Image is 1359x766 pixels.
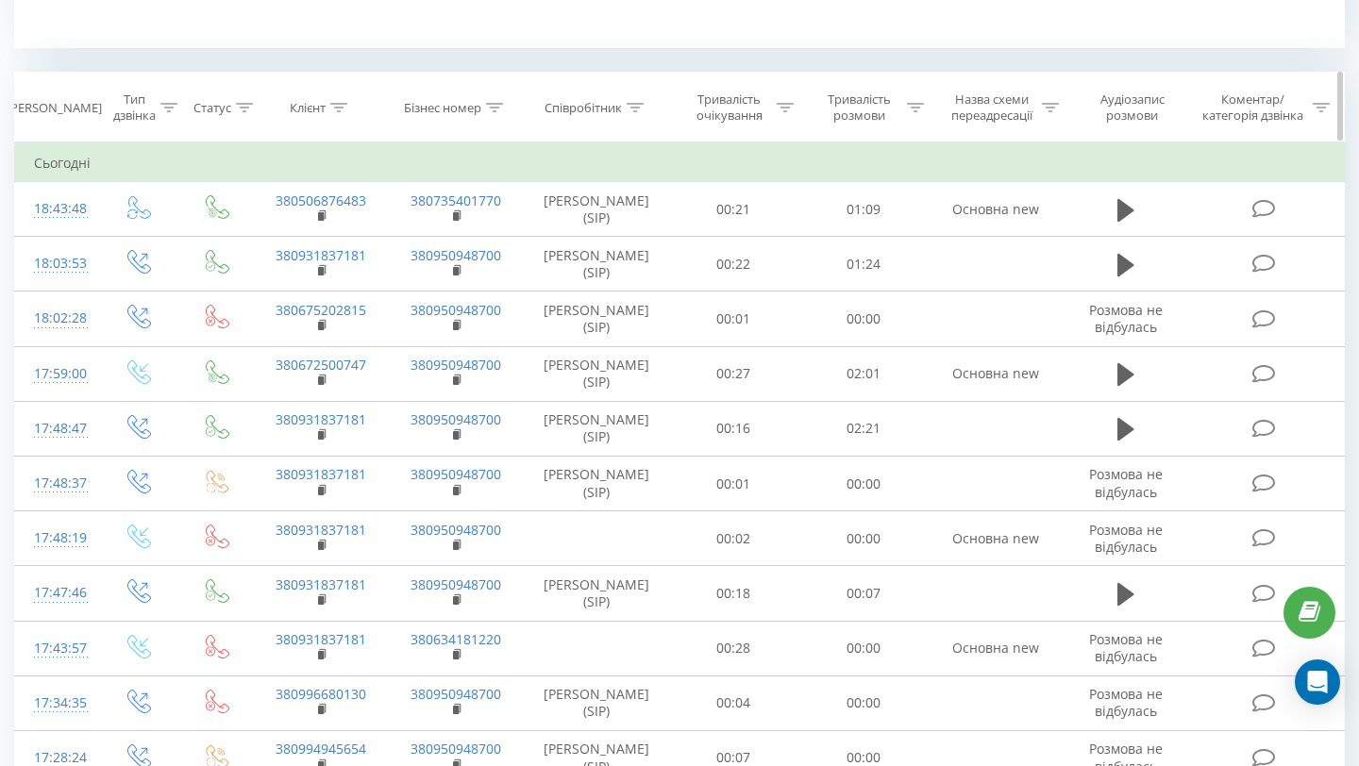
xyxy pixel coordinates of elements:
a: 380931837181 [276,575,366,593]
td: Основна new [929,621,1064,675]
div: Бізнес номер [404,100,481,116]
a: 380931837181 [276,521,366,539]
a: 380950948700 [411,685,501,703]
td: 00:00 [798,457,929,511]
a: 380634181220 [411,630,501,648]
div: 17:43:57 [34,630,79,667]
div: 17:48:19 [34,520,79,557]
div: 18:43:48 [34,191,79,227]
div: Open Intercom Messenger [1295,659,1340,705]
td: Сьогодні [15,144,1345,182]
td: 00:01 [669,291,799,346]
td: 00:01 [669,457,799,511]
td: 02:21 [798,401,929,456]
div: 18:02:28 [34,300,79,337]
td: 01:09 [798,182,929,237]
td: 00:07 [798,566,929,621]
a: 380950948700 [411,356,501,374]
a: 380950948700 [411,521,501,539]
td: [PERSON_NAME] (SIP) [524,401,669,456]
a: 380950948700 [411,740,501,758]
a: 380931837181 [276,246,366,264]
div: 17:59:00 [34,356,79,392]
td: Основна new [929,346,1064,401]
td: 00:22 [669,237,799,291]
td: [PERSON_NAME] (SIP) [524,182,669,237]
td: 00:04 [669,675,799,730]
span: Розмова не відбулась [1089,685,1163,720]
a: 380950948700 [411,410,501,428]
div: Аудіозапис розмови [1081,92,1183,124]
div: Коментар/категорія дзвінка [1198,92,1308,124]
a: 380931837181 [276,465,366,483]
span: Розмова не відбулась [1089,465,1163,500]
div: Тривалість розмови [815,92,902,124]
div: Тривалість очікування [686,92,773,124]
div: 17:48:47 [34,410,79,447]
td: 02:01 [798,346,929,401]
td: 00:00 [798,675,929,730]
div: Клієнт [290,100,326,116]
td: [PERSON_NAME] (SIP) [524,675,669,730]
span: Розмова не відбулась [1089,521,1163,556]
a: 380994945654 [276,740,366,758]
a: 380950948700 [411,465,501,483]
a: 380996680130 [276,685,366,703]
div: 17:34:35 [34,685,79,722]
a: 380931837181 [276,630,366,648]
td: Основна new [929,511,1064,566]
a: 380931837181 [276,410,366,428]
td: 00:00 [798,621,929,675]
td: [PERSON_NAME] (SIP) [524,346,669,401]
a: 380950948700 [411,301,501,319]
td: [PERSON_NAME] (SIP) [524,457,669,511]
td: 00:02 [669,511,799,566]
a: 380950948700 [411,575,501,593]
td: Основна new [929,182,1064,237]
div: Назва схеми переадресації [946,92,1037,124]
a: 380506876483 [276,191,366,209]
a: 380675202815 [276,301,366,319]
td: [PERSON_NAME] (SIP) [524,291,669,346]
div: Співробітник [545,100,622,116]
td: 01:24 [798,237,929,291]
td: 00:00 [798,291,929,346]
td: 00:27 [669,346,799,401]
div: 17:47:46 [34,574,79,611]
td: 00:00 [798,511,929,566]
td: 00:28 [669,621,799,675]
span: Розмова не відбулась [1089,630,1163,665]
div: 17:48:37 [34,465,79,502]
a: 380950948700 [411,246,501,264]
td: 00:16 [669,401,799,456]
td: 00:21 [669,182,799,237]
td: [PERSON_NAME] (SIP) [524,237,669,291]
div: 18:03:53 [34,245,79,282]
a: 380672500747 [276,356,366,374]
td: [PERSON_NAME] (SIP) [524,566,669,621]
div: Тип дзвінка [113,92,156,124]
div: Статус [193,100,231,116]
span: Розмова не відбулась [1089,301,1163,336]
div: [PERSON_NAME] [7,100,102,116]
a: 380735401770 [411,191,501,209]
td: 00:18 [669,566,799,621]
